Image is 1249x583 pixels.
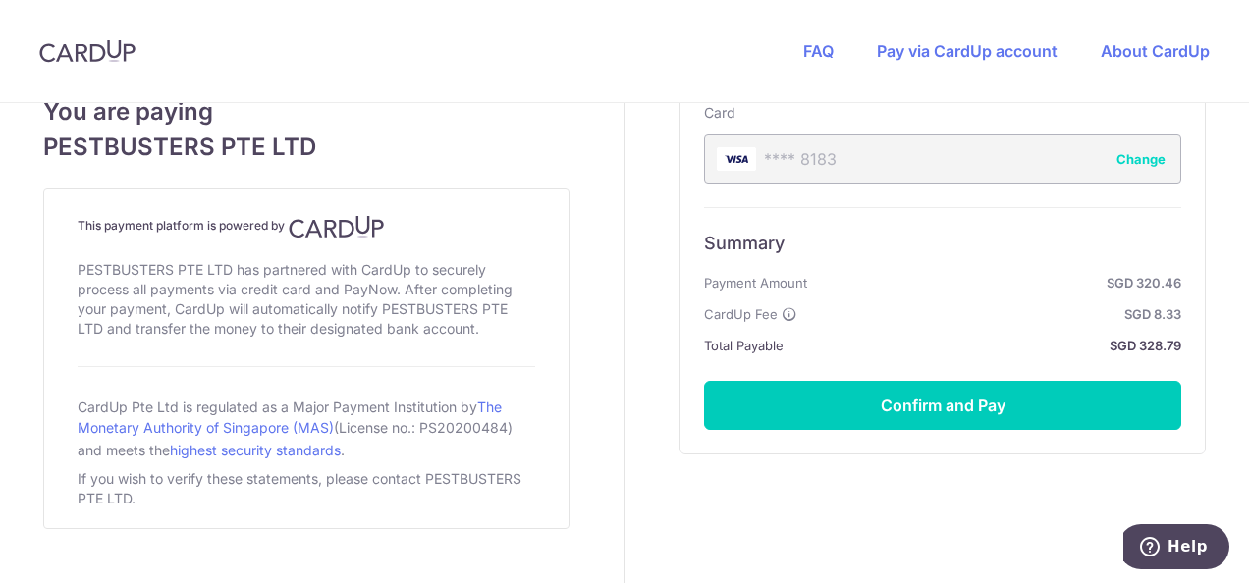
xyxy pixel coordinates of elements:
[1116,149,1166,169] button: Change
[704,381,1181,430] button: Confirm and Pay
[39,39,136,63] img: CardUp
[805,302,1181,326] strong: SGD 8.33
[78,215,535,238] h4: This payment platform is powered by
[78,256,535,343] div: PESTBUSTERS PTE LTD has partnered with CardUp to securely process all payments via credit card an...
[815,271,1181,294] strong: SGD 320.46
[78,391,535,465] div: CardUp Pte Ltd is regulated as a Major Payment Institution by (License no.: PS20200484) and meets...
[704,103,735,123] label: Card
[791,334,1181,357] strong: SGD 328.79
[43,94,570,130] span: You are paying
[1101,41,1210,61] a: About CardUp
[877,41,1058,61] a: Pay via CardUp account
[704,271,807,294] span: Payment Amount
[78,465,535,512] div: If you wish to verify these statements, please contact PESTBUSTERS PTE LTD.
[704,232,1181,255] h6: Summary
[43,130,570,165] span: PESTBUSTERS PTE LTD
[289,215,385,238] img: CardUp
[704,334,784,357] span: Total Payable
[704,302,778,326] span: CardUp Fee
[803,41,834,61] a: FAQ
[170,442,341,458] a: highest security standards
[78,398,502,436] a: The Monetary Authority of Singapore (MAS)
[1123,524,1229,573] iframe: Opens a widget where you can find more information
